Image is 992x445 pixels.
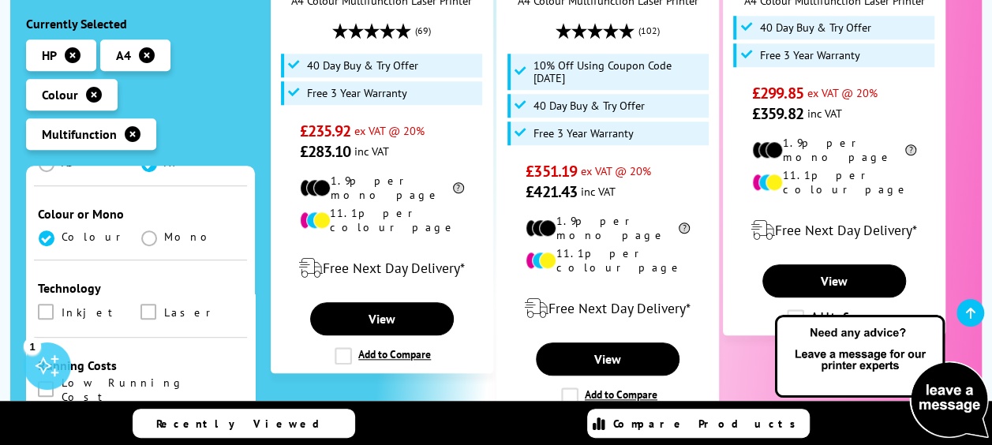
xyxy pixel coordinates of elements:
[762,264,906,297] a: View
[300,174,464,202] li: 1.9p per mono page
[752,103,803,124] span: £359.82
[24,337,41,354] div: 1
[307,87,407,99] span: Free 3 Year Warranty
[752,83,803,103] span: £299.85
[807,85,877,100] span: ex VAT @ 20%
[164,230,216,244] span: Mono
[759,49,859,62] span: Free 3 Year Warranty
[156,417,335,431] span: Recently Viewed
[526,214,690,242] li: 1.9p per mono page
[526,181,577,202] span: £421.43
[310,302,454,335] a: View
[42,126,117,142] span: Multifunction
[42,87,78,103] span: Colour
[807,106,841,121] span: inc VAT
[279,246,485,290] div: modal_delivery
[533,127,634,140] span: Free 3 Year Warranty
[62,304,120,321] span: Inkjet
[300,206,464,234] li: 11.1p per colour page
[638,16,660,46] span: (102)
[133,409,355,438] a: Recently Viewed
[759,21,870,34] span: 40 Day Buy & Try Offer
[787,309,883,327] label: Add to Compare
[505,286,710,331] div: modal_delivery
[354,144,389,159] span: inc VAT
[354,123,425,138] span: ex VAT @ 20%
[752,168,916,196] li: 11.1p per colour page
[300,141,351,162] span: £283.10
[526,161,577,181] span: £351.19
[533,99,645,112] span: 40 Day Buy & Try Offer
[335,347,431,365] label: Add to Compare
[613,417,804,431] span: Compare Products
[38,357,243,373] div: Running Costs
[38,206,243,222] div: Colour or Mono
[581,163,651,178] span: ex VAT @ 20%
[732,208,937,252] div: modal_delivery
[164,304,217,321] span: Laser
[300,121,351,141] span: £235.92
[561,387,657,405] label: Add to Compare
[62,381,243,398] span: Low Running Cost
[307,59,418,72] span: 40 Day Buy & Try Offer
[536,342,679,376] a: View
[415,16,431,46] span: (69)
[38,280,243,296] div: Technology
[752,136,916,164] li: 1.9p per mono page
[587,409,810,438] a: Compare Products
[581,184,616,199] span: inc VAT
[533,59,705,84] span: 10% Off Using Coupon Code [DATE]
[526,246,690,275] li: 11.1p per colour page
[62,230,127,244] span: Colour
[42,47,57,63] span: HP
[771,312,992,442] img: Open Live Chat window
[116,47,131,63] span: A4
[26,16,255,32] div: Currently Selected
